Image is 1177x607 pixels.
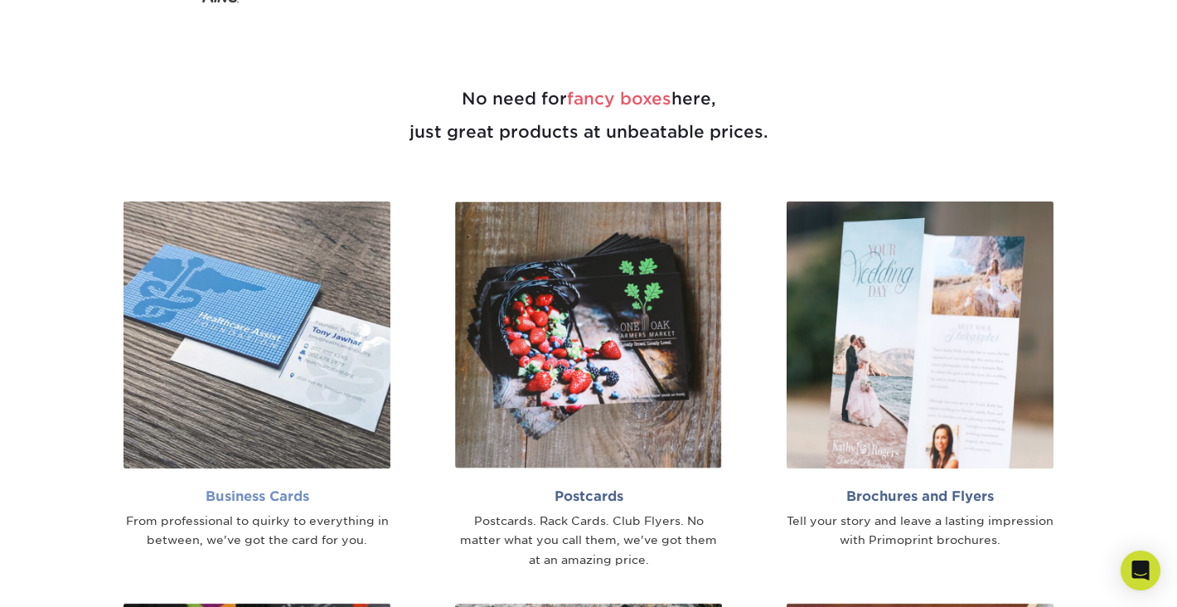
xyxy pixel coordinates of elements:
[455,488,722,504] h2: Postcards
[787,512,1053,551] div: Tell your story and leave a lasting impression with Primoprint brochures.
[787,488,1053,504] h2: Brochures and Flyers
[1121,551,1160,590] div: Open Intercom Messenger
[455,202,722,469] img: Postcards
[104,42,1073,188] h2: No need for here, just great products at unbeatable prices.
[104,202,410,551] a: Business Cards From professional to quirky to everything in between, we've got the card for you.
[124,202,390,469] img: Business Cards
[787,202,1053,469] img: Brochures and Flyers
[567,89,671,109] span: fancy boxes
[435,202,742,571] a: Postcards Postcards. Rack Cards. Club Flyers. No matter what you call them, we've got them at an ...
[767,202,1073,551] a: Brochures and Flyers Tell your story and leave a lasting impression with Primoprint brochures.
[124,488,390,504] h2: Business Cards
[124,512,390,551] div: From professional to quirky to everything in between, we've got the card for you.
[455,512,722,571] div: Postcards. Rack Cards. Club Flyers. No matter what you call them, we've got them at an amazing pr...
